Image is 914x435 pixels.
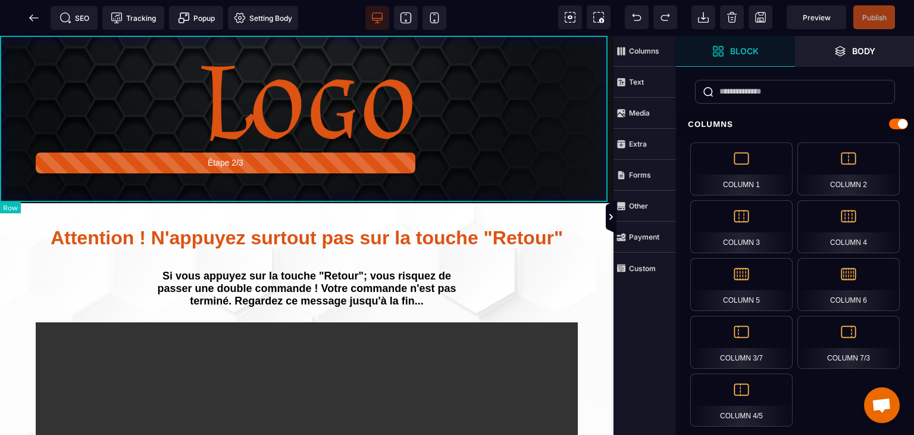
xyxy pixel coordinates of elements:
span: Payment [613,222,676,253]
div: Mở cuộc trò chuyện [864,387,900,423]
strong: Extra [629,139,647,148]
div: Column 2 [797,142,900,195]
strong: Other [629,201,648,210]
div: Column 4 [797,200,900,253]
span: Seo meta data [51,6,98,30]
div: Column 3 [690,200,793,253]
span: Publish [862,13,887,22]
span: Open Import Webpage [691,5,715,29]
div: Column 3/7 [690,316,793,369]
strong: Body [852,46,875,55]
div: Column 5 [690,258,793,311]
span: Other [613,191,676,222]
span: Favicon [228,6,298,30]
span: Save [853,5,895,29]
span: Popup [178,12,215,24]
text: Étape 2/3 [208,122,243,132]
span: Open Layers [795,36,914,67]
span: Clear [720,5,744,29]
span: Setting Body [234,12,292,24]
span: Columns [613,36,676,67]
strong: Payment [629,232,659,241]
span: View tablet [394,6,418,30]
span: Save [749,5,772,29]
strong: Forms [629,170,651,179]
span: Media [613,98,676,129]
strong: Media [629,108,650,117]
div: Column 1 [690,142,793,195]
div: Column 7/3 [797,316,900,369]
strong: Text [629,77,644,86]
span: Open Blocks [676,36,795,67]
span: Preview [803,13,831,22]
div: Column 6 [797,258,900,311]
span: Back [22,6,46,30]
h1: Attention ! N'appuyez surtout pas sur la touche "Retour" [36,185,578,219]
strong: Columns [629,46,659,55]
span: Tracking code [102,6,164,30]
strong: Block [730,46,759,55]
span: Preview [787,5,846,29]
span: Toggle Views [676,200,688,235]
span: View mobile [422,6,446,30]
span: Custom Block [613,253,676,284]
span: Forms [613,160,676,191]
span: Tracking [111,12,156,24]
span: View components [558,5,582,29]
b: Si vous appuyez sur la touche "Retour"; vous risquez de passer une double commande ! Votre comman... [157,234,459,271]
span: Create Alert Modal [169,6,223,30]
span: Text [613,67,676,98]
span: Undo [625,5,649,29]
span: Screenshot [587,5,611,29]
strong: Custom [629,264,656,273]
span: Extra [613,129,676,160]
span: Redo [653,5,677,29]
img: 276_Logo_-_1.png [201,30,412,105]
span: SEO [60,12,89,24]
div: Column 4/5 [690,374,793,427]
span: View desktop [365,6,389,30]
div: Columns [676,113,914,135]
